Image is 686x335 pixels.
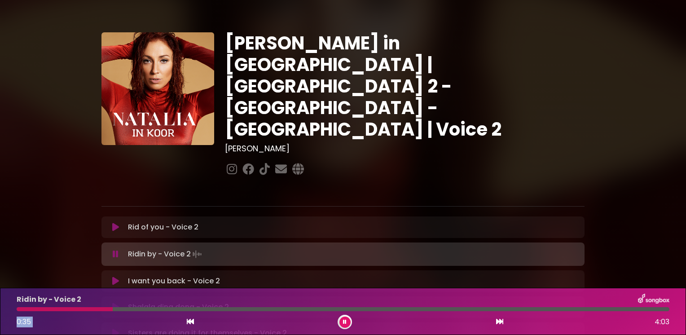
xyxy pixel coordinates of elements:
h1: [PERSON_NAME] in [GEOGRAPHIC_DATA] | [GEOGRAPHIC_DATA] 2 - [GEOGRAPHIC_DATA] - [GEOGRAPHIC_DATA] ... [225,32,585,140]
img: YTVS25JmS9CLUqXqkEhs [101,32,214,145]
p: Ridin by - Voice 2 [17,294,81,305]
p: Rid of you - Voice 2 [128,222,198,233]
p: I want you back - Voice 2 [128,276,220,287]
p: Ridin by - Voice 2 [128,248,203,260]
span: 0:35 [17,317,31,327]
img: songbox-logo-white.png [638,294,669,305]
span: 4:03 [655,317,669,327]
h3: [PERSON_NAME] [225,144,585,154]
img: waveform4.gif [191,248,203,260]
